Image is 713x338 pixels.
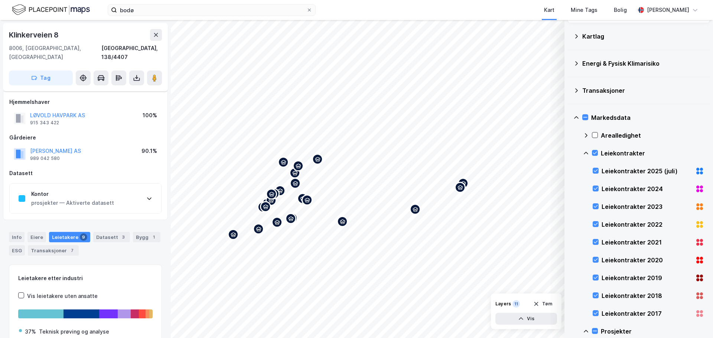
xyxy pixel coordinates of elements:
[289,167,300,178] div: Map marker
[80,233,87,241] div: 9
[602,238,692,247] div: Leiekontrakter 2021
[602,202,692,211] div: Leiekontrakter 2023
[141,147,157,155] div: 90.1%
[266,188,277,200] div: Map marker
[9,169,162,178] div: Datasett
[143,111,157,120] div: 100%
[512,300,520,308] div: 11
[120,233,127,241] div: 3
[93,232,130,242] div: Datasett
[582,59,704,68] div: Energi & Fysisk Klimarisiko
[9,245,25,256] div: ESG
[601,149,704,158] div: Leiekontrakter
[455,182,466,193] div: Map marker
[647,6,689,14] div: [PERSON_NAME]
[290,178,301,189] div: Map marker
[337,216,348,227] div: Map marker
[582,86,704,95] div: Transaksjoner
[9,232,25,242] div: Info
[273,186,284,197] div: Map marker
[18,274,153,283] div: Leietakere etter industri
[253,223,264,234] div: Map marker
[12,3,90,16] img: logo.f888ab2527a4732fd821a326f86c7f29.svg
[150,233,157,241] div: 1
[676,302,713,338] div: Kontrollprogram for chat
[9,70,73,85] button: Tag
[297,193,308,204] div: Map marker
[9,98,162,106] div: Hjemmelshaver
[602,309,692,318] div: Leiekontrakter 2017
[28,245,79,256] div: Transaksjoner
[133,232,160,242] div: Bygg
[27,232,46,242] div: Eiere
[27,292,98,301] div: Vis leietakere uten ansatte
[271,217,283,228] div: Map marker
[293,160,304,171] div: Map marker
[117,4,306,16] input: Søk på adresse, matrikkel, gårdeiere, leietakere eller personer
[9,133,162,142] div: Gårdeiere
[582,32,704,41] div: Kartlag
[591,113,704,122] div: Markedsdata
[49,232,90,242] div: Leietakere
[602,256,692,265] div: Leiekontrakter 2020
[602,273,692,282] div: Leiekontrakter 2019
[68,247,76,254] div: 7
[228,229,239,240] div: Map marker
[39,327,109,336] div: Teknisk prøving og analyse
[287,213,298,224] div: Map marker
[614,6,627,14] div: Bolig
[31,198,114,207] div: prosjekter — Aktiverte datasett
[495,313,557,325] button: Vis
[312,154,323,165] div: Map marker
[458,178,469,189] div: Map marker
[260,201,271,212] div: Map marker
[602,167,692,175] div: Leiekontrakter 2025 (juli)
[30,120,59,126] div: 915 343 422
[528,298,557,310] button: Tøm
[285,213,296,224] div: Map marker
[9,29,60,41] div: Klinkerveien 8
[676,302,713,338] iframe: Chat Widget
[274,185,286,196] div: Map marker
[571,6,598,14] div: Mine Tags
[495,301,511,307] div: Layers
[274,186,285,197] div: Map marker
[602,184,692,193] div: Leiekontrakter 2024
[31,190,114,198] div: Kontor
[544,6,554,14] div: Kart
[302,194,313,206] div: Map marker
[257,201,268,213] div: Map marker
[25,327,36,336] div: 37%
[602,220,692,229] div: Leiekontrakter 2022
[268,188,280,199] div: Map marker
[278,157,289,168] div: Map marker
[602,291,692,300] div: Leiekontrakter 2018
[601,131,704,140] div: Arealledighet
[30,155,60,161] div: 989 042 580
[9,44,101,62] div: 8006, [GEOGRAPHIC_DATA], [GEOGRAPHIC_DATA]
[262,198,273,209] div: Map marker
[266,195,277,206] div: Map marker
[601,327,704,336] div: Prosjekter
[101,44,162,62] div: [GEOGRAPHIC_DATA], 138/4407
[410,204,421,215] div: Map marker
